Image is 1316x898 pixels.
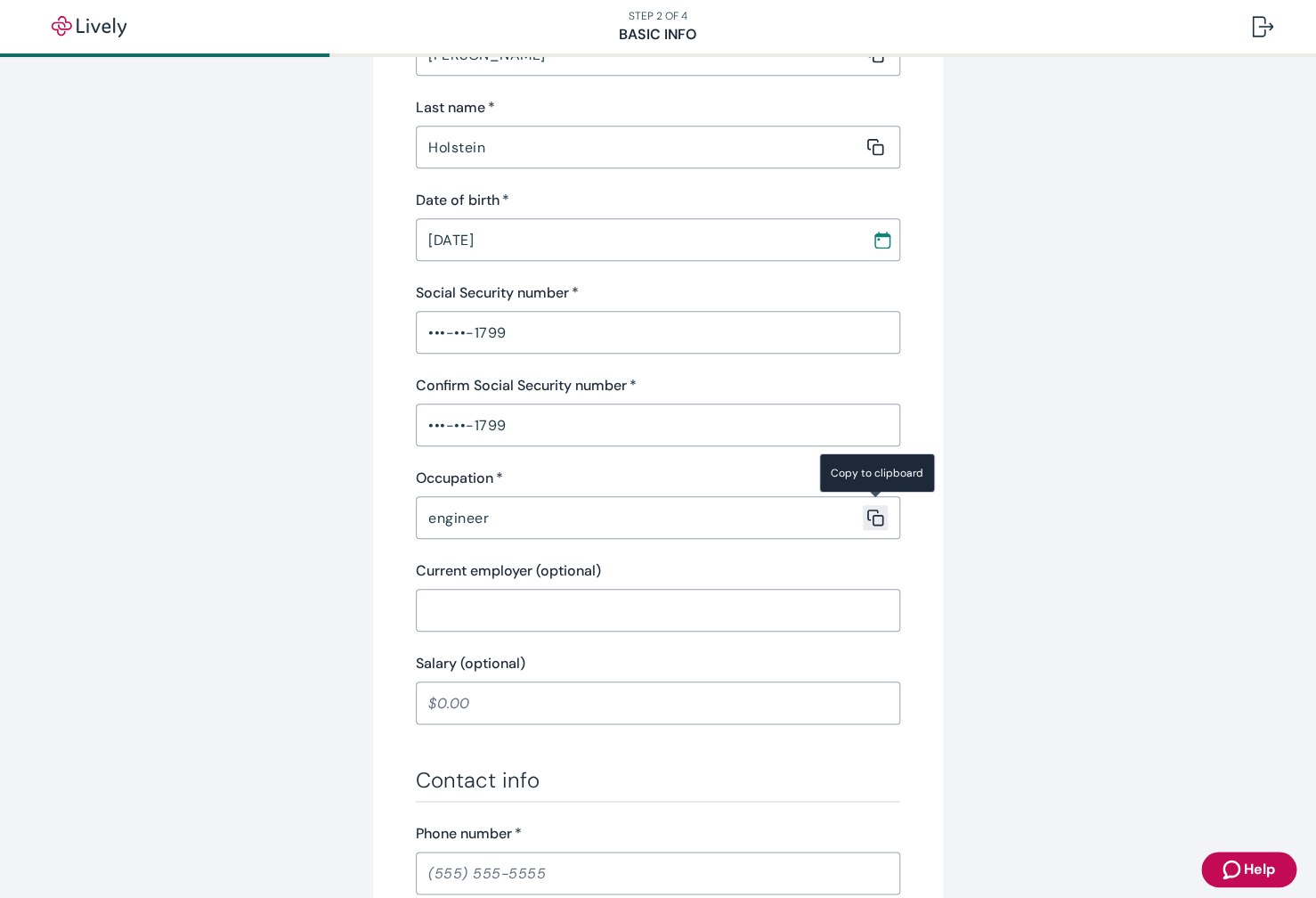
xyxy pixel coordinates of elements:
[1238,5,1288,48] button: Log out
[416,407,900,443] input: ••• - •• - ••••
[416,823,522,845] label: Phone number
[1244,859,1275,880] span: Help
[1223,859,1244,880] svg: Zendesk support icon
[416,97,495,118] label: Last name
[1201,852,1296,887] button: Zendesk support iconHelp
[866,138,884,156] svg: Copy to clipboard
[416,222,859,257] input: MM / DD / YYYY
[39,16,139,37] img: Lively
[416,653,525,674] label: Salary (optional)
[873,231,891,249] svg: Calendar
[863,135,888,159] button: Copy message content to clipboard
[416,685,900,721] input: $0.00
[416,560,601,582] label: Current employer (optional)
[866,509,884,527] svg: Copy to clipboard
[416,767,900,794] h3: Contact info
[866,224,898,256] button: Choose date, selected date is Jan 9, 1978
[416,855,900,891] input: (555) 555-5555
[416,468,503,489] label: Occupation
[416,375,637,396] label: Confirm Social Security number
[416,282,579,304] label: Social Security number
[416,314,900,350] input: ••• - •• - ••••
[863,505,888,530] button: Copy message content to clipboard
[416,190,509,211] label: Date of birth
